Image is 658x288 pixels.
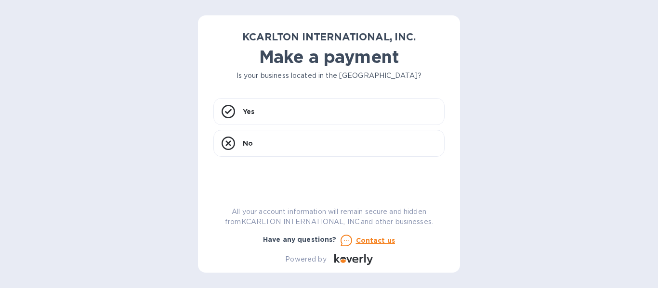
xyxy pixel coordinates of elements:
[213,47,445,67] h1: Make a payment
[263,236,337,243] b: Have any questions?
[242,31,415,43] b: KCARLTON INTERNATIONAL, INC.
[213,207,445,227] p: All your account information will remain secure and hidden from KCARLTON INTERNATIONAL, INC. and ...
[285,254,326,264] p: Powered by
[213,71,445,81] p: Is your business located in the [GEOGRAPHIC_DATA]?
[356,237,395,244] u: Contact us
[243,138,253,148] p: No
[243,107,254,116] p: Yes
